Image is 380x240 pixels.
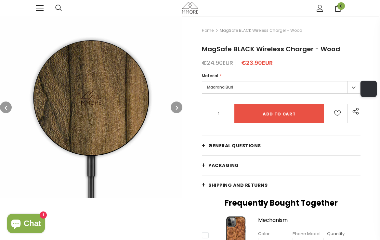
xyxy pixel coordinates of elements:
inbox-online-store-chat: Shopify online store chat [5,214,47,235]
label: Madrona Burl [202,81,360,94]
a: PACKAGING [202,156,360,175]
span: General Questions [208,142,261,149]
span: MagSafe BLACK Wireless Charger - Wood [220,27,302,34]
h2: Frequently Bought Together [202,198,360,208]
span: €23.90EUR [241,59,273,67]
span: MagSafe BLACK Wireless Charger - Wood [202,44,340,54]
span: PACKAGING [208,162,239,169]
img: MMORE Cases [182,2,198,13]
a: Shipping and returns [202,175,360,195]
a: 0 [334,5,341,12]
input: Add to cart [234,104,324,123]
a: General Questions [202,136,360,155]
span: Shipping and returns [208,182,268,188]
span: Material [202,73,218,78]
span: €24.90EUR [202,59,233,67]
a: Home [202,27,214,34]
span: 0 [337,2,345,10]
